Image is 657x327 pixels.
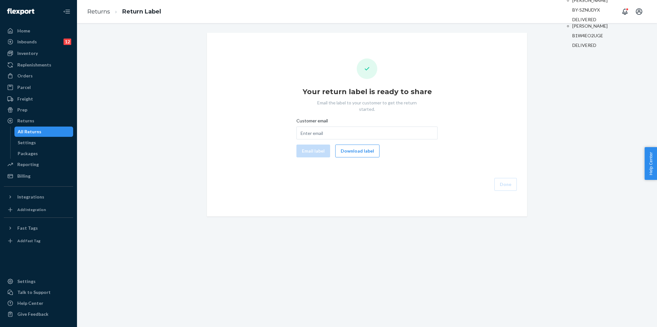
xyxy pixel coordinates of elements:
[4,105,73,115] a: Prep
[4,159,73,170] a: Reporting
[494,178,517,191] button: Done
[296,145,330,157] button: Email label
[18,128,41,135] div: All Returns
[64,39,71,45] div: 12
[17,28,30,34] div: Home
[4,236,73,246] a: Add Fast Tag
[4,37,73,47] a: Inbounds12
[17,73,33,79] div: Orders
[619,5,631,18] button: Open notifications
[17,194,44,200] div: Integrations
[4,223,73,233] button: Fast Tags
[633,5,645,18] button: Open account menu
[4,116,73,126] a: Returns
[4,205,73,215] a: Add Integration
[4,82,73,93] a: Parcel
[17,62,51,68] div: Replenishments
[14,148,73,159] a: Packages
[18,139,36,146] div: Settings
[17,238,40,243] div: Add Fast Tag
[82,2,166,21] ol: breadcrumbs
[572,16,617,23] div: DELIVERED
[17,118,34,124] div: Returns
[17,39,37,45] div: Inbounds
[572,23,617,29] p: [PERSON_NAME]
[311,100,423,112] p: Email the label to your customer to get the return started.
[303,87,432,97] h1: Your return label is ready to share
[17,311,48,317] div: Give Feedback
[17,278,36,285] div: Settings
[17,96,33,102] div: Freight
[4,192,73,202] button: Integrations
[18,150,38,157] div: Packages
[4,94,73,104] a: Freight
[14,137,73,148] a: Settings
[87,8,110,15] a: Returns
[17,161,39,168] div: Reporting
[4,287,73,297] a: Talk to Support
[572,32,617,39] p: B1W4EO2UGE
[17,225,38,231] div: Fast Tags
[17,289,51,296] div: Talk to Support
[17,300,43,306] div: Help Center
[17,173,30,179] div: Billing
[296,118,328,127] span: Customer email
[122,8,161,15] a: Return Label
[60,5,73,18] button: Close Navigation
[14,127,73,137] a: All Returns
[17,207,46,212] div: Add Integration
[4,71,73,81] a: Orders
[7,8,34,15] img: Flexport logo
[17,50,38,57] div: Inventory
[4,26,73,36] a: Home
[4,60,73,70] a: Replenishments
[4,171,73,181] a: Billing
[17,107,27,113] div: Prep
[335,145,380,157] button: Download label
[296,127,438,139] input: Customer email
[572,42,617,49] div: DELIVERED
[17,84,31,91] div: Parcel
[572,7,617,13] p: BY-SZNUDYX
[4,48,73,58] a: Inventory
[4,276,73,287] a: Settings
[4,309,73,319] button: Give Feedback
[4,298,73,308] a: Help Center
[644,147,657,180] button: Help Center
